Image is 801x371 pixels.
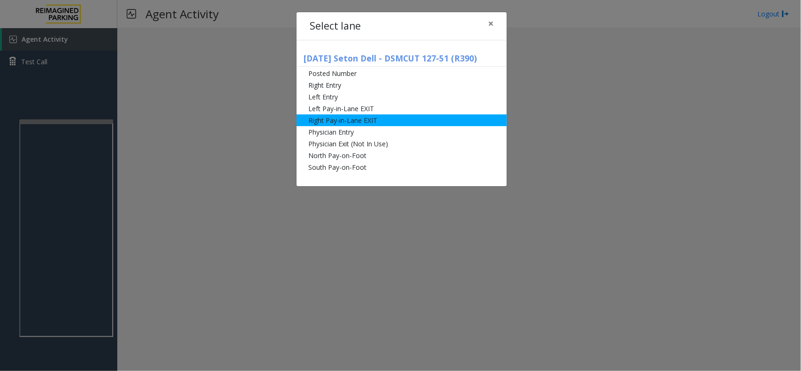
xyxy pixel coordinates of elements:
[297,79,507,91] li: Right Entry
[297,126,507,138] li: Physician Entry
[297,114,507,126] li: Right Pay-in-Lane EXIT
[297,138,507,150] li: Physician Exit (Not In Use)
[488,17,494,30] span: ×
[297,103,507,114] li: Left Pay-in-Lane EXIT
[297,91,507,103] li: Left Entry
[310,19,361,34] h4: Select lane
[297,161,507,173] li: South Pay-on-Foot
[297,68,507,79] li: Posted Number
[481,12,500,35] button: Close
[297,53,507,67] h5: [DATE] Seton Dell - DSMCUT 127-51 (R390)
[297,150,507,161] li: North Pay-on-Foot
